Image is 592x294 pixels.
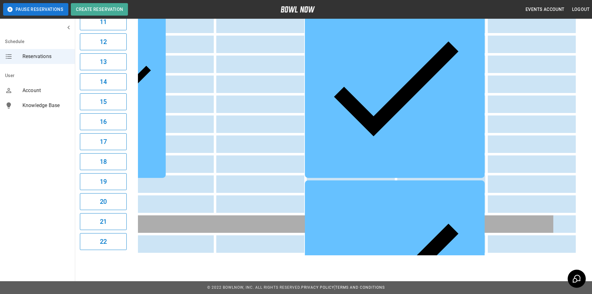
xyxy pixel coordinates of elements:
button: 16 [80,113,127,130]
button: 15 [80,93,127,110]
button: Pause Reservations [3,3,68,16]
h6: 21 [100,217,107,227]
button: Logout [570,4,592,15]
button: 20 [80,193,127,210]
button: 21 [80,213,127,230]
span: © 2022 BowlNow, Inc. All Rights Reserved. [207,285,301,290]
button: Events Account [523,4,567,15]
button: Create Reservation [71,3,128,16]
button: 12 [80,33,127,50]
div: [PERSON_NAME] [310,3,480,173]
h6: 13 [100,57,107,67]
button: 19 [80,173,127,190]
span: Account [22,87,70,94]
a: Terms and Conditions [335,285,385,290]
a: Privacy Policy [301,285,334,290]
img: logo [281,6,315,12]
h6: 16 [100,117,107,127]
button: 17 [80,133,127,150]
h6: 15 [100,97,107,107]
h6: 20 [100,197,107,207]
h6: 17 [100,137,107,147]
button: 22 [80,233,127,250]
h6: 11 [100,17,107,27]
button: 18 [80,153,127,170]
button: 11 [80,13,127,30]
button: 14 [80,73,127,90]
span: Knowledge Base [22,102,70,109]
h6: 12 [100,37,107,47]
h6: 19 [100,177,107,187]
button: 13 [80,53,127,70]
span: Reservations [22,53,70,60]
h6: 18 [100,157,107,167]
h6: 22 [100,237,107,247]
h6: 14 [100,77,107,87]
